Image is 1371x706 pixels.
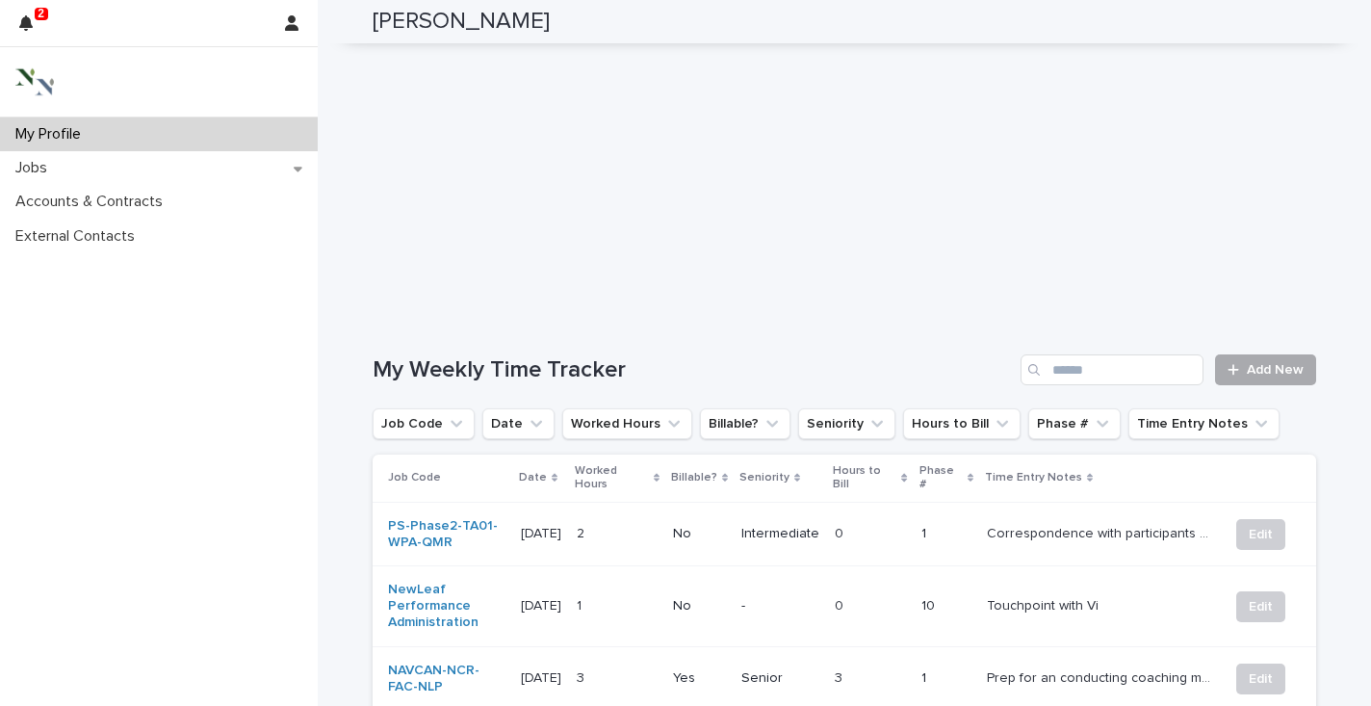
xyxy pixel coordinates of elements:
p: Time Entry Notes [985,467,1082,488]
button: Edit [1236,591,1285,622]
p: 1 [577,594,585,614]
button: Job Code [373,408,475,439]
button: Edit [1236,664,1285,694]
p: 1 [921,670,971,687]
span: Add New [1247,363,1304,377]
p: Date [519,467,547,488]
button: Billable? [700,408,790,439]
p: Seniority [739,467,789,488]
p: My Profile [8,125,96,144]
p: 3 [577,667,588,687]
tr: PS-Phase2-TA01-WPA-QMR [DATE][DATE] 22 NoIntermediate00 1Correspondence with participants and QMR... [373,502,1316,566]
button: Hours to Bill [903,408,1021,439]
p: 0 [835,522,847,542]
p: Worked Hours [575,460,649,496]
p: Prep for an conducting coaching meeting with Adam; follow up correspondence and coordination with MJ [987,667,1217,687]
button: Worked Hours [562,408,692,439]
h1: My Weekly Time Tracker [373,356,1013,384]
p: 0 [835,594,847,614]
button: Phase # [1028,408,1121,439]
p: Yes [673,670,726,687]
p: 2025-08-14 [521,594,565,614]
a: Add New [1215,354,1316,385]
p: No [673,526,726,542]
span: Edit [1249,525,1273,544]
p: Jobs [8,159,63,177]
div: 2 [19,12,44,46]
span: Edit [1249,669,1273,689]
p: Intermediate [741,526,819,542]
a: NewLeaf Performance Administration [388,582,505,630]
p: No [673,598,726,614]
p: Hours to Bill [833,460,896,496]
p: 3 [835,667,846,687]
p: Accounts & Contracts [8,193,178,211]
button: Seniority [798,408,895,439]
button: Edit [1236,519,1285,550]
p: Phase # [919,460,963,496]
a: PS-Phase2-TA01-WPA-QMR [388,518,505,551]
p: Job Code [388,467,441,488]
p: External Contacts [8,227,150,246]
p: 10 [921,598,971,614]
tr: NewLeaf Performance Administration [DATE][DATE] 11 No-00 10Touchpoint with ViTouchpoint with Vi Edit [373,566,1316,646]
a: NAVCAN-NCR-FAC-NLP [388,663,505,695]
p: Touchpoint with Vi [987,594,1102,614]
p: 2025-08-14 [521,522,565,542]
img: 3bAFpBnQQY6ys9Fa9hsD [15,63,54,101]
p: - [741,598,819,614]
p: Senior [741,670,819,687]
p: Billable? [671,467,717,488]
p: 2 [38,7,44,20]
button: Time Entry Notes [1128,408,1280,439]
input: Search [1021,354,1203,385]
span: Edit [1249,597,1273,616]
p: 2025-08-13 [521,667,565,687]
p: 2 [577,522,588,542]
p: 1 [921,526,971,542]
h2: [PERSON_NAME] [373,8,550,36]
button: Date [482,408,555,439]
p: Correspondence with participants and QMR; email to Stephane [987,522,1217,542]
